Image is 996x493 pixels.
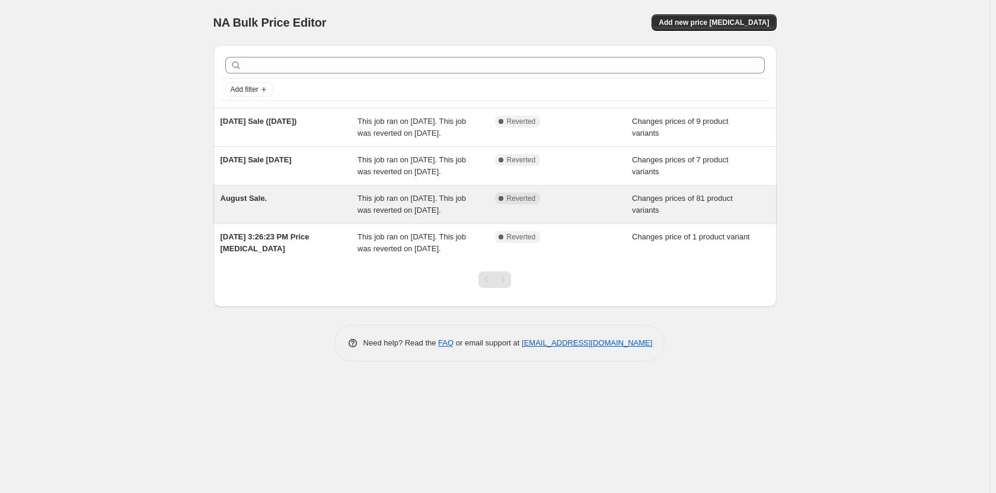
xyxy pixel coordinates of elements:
[221,232,309,253] span: [DATE] 3:26:23 PM Price [MEDICAL_DATA]
[357,194,466,215] span: This job ran on [DATE]. This job was reverted on [DATE].
[522,338,652,347] a: [EMAIL_ADDRESS][DOMAIN_NAME]
[225,82,273,97] button: Add filter
[357,155,466,176] span: This job ran on [DATE]. This job was reverted on [DATE].
[478,271,511,288] nav: Pagination
[659,18,769,27] span: Add new price [MEDICAL_DATA]
[632,117,729,137] span: Changes prices of 9 product variants
[221,117,297,126] span: [DATE] Sale ([DATE])
[454,338,522,347] span: or email support at
[632,155,729,176] span: Changes prices of 7 product variants
[632,194,733,215] span: Changes prices of 81 product variants
[652,14,776,31] button: Add new price [MEDICAL_DATA]
[221,194,267,203] span: August Sale.
[357,232,466,253] span: This job ran on [DATE]. This job was reverted on [DATE].
[507,232,536,242] span: Reverted
[507,194,536,203] span: Reverted
[221,155,292,164] span: [DATE] Sale [DATE]
[507,117,536,126] span: Reverted
[363,338,439,347] span: Need help? Read the
[438,338,454,347] a: FAQ
[357,117,466,137] span: This job ran on [DATE]. This job was reverted on [DATE].
[231,85,258,94] span: Add filter
[632,232,750,241] span: Changes price of 1 product variant
[507,155,536,165] span: Reverted
[213,16,327,29] span: NA Bulk Price Editor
